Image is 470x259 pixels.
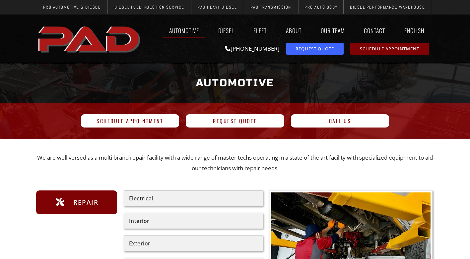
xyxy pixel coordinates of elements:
[163,23,205,38] a: Automotive
[129,241,258,246] div: Exterior
[81,114,179,128] a: Schedule Appointment
[197,5,236,9] span: PAD Heavy Diesel
[212,23,240,38] a: Diesel
[250,5,291,9] span: PAD Transmission
[291,114,389,128] a: Call Us
[225,45,280,52] a: [PHONE_NUMBER]
[144,23,434,38] nav: Menu
[329,118,351,124] span: Call Us
[213,118,257,124] span: Request Quote
[39,71,431,95] h1: Automotive
[360,47,419,51] span: Schedule Appointment
[398,23,434,38] a: English
[247,23,273,38] a: Fleet
[358,23,391,38] a: Contact
[72,197,98,208] span: Repair
[350,5,425,9] span: Diesel Performance Warehouse
[314,23,351,38] a: Our Team
[36,152,434,174] p: We are well versed as a multi brand repair facility with a wide range of master techs operating i...
[129,196,258,201] div: Electrical
[36,21,144,57] a: pro automotive and diesel home page
[114,5,184,9] span: Diesel Fuel Injection Service
[36,21,144,57] img: The image shows the word "PAD" in bold, red, uppercase letters with a slight shadow effect.
[97,118,163,124] span: Schedule Appointment
[350,43,429,55] a: schedule repair or service appointment
[186,114,284,128] a: Request Quote
[43,5,101,9] span: Pro Automotive & Diesel
[280,23,308,38] a: About
[296,47,334,51] span: Request Quote
[304,5,338,9] span: Pro Auto Body
[129,218,258,224] div: Interior
[286,43,344,55] a: request a service or repair quote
